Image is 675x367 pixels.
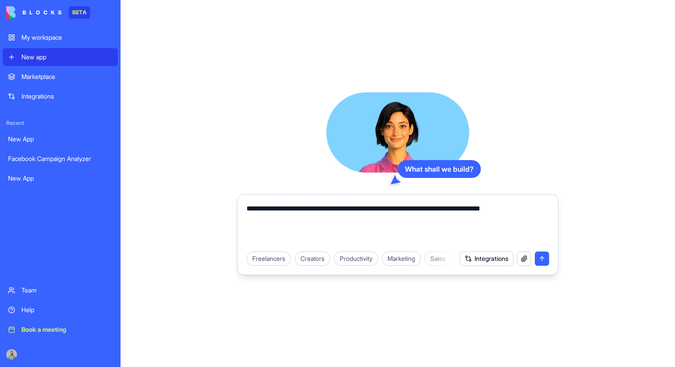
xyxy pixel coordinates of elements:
a: My workspace [3,29,118,46]
div: Sales [425,252,451,266]
a: New App [3,169,118,187]
div: Book a meeting [21,325,112,334]
a: Book a meeting [3,321,118,338]
a: Marketplace [3,68,118,86]
div: Help [21,305,112,314]
a: Team [3,281,118,299]
img: image_123650291_bsq8ao.jpg [6,349,17,360]
button: Integrations [460,252,513,266]
div: New App [8,135,112,144]
div: Facebook Campaign Analyzer [8,154,112,163]
div: Productivity [334,252,378,266]
img: logo [6,6,62,19]
a: Integrations [3,87,118,105]
div: Creators [295,252,330,266]
div: Integrations [21,92,112,101]
a: New App [3,130,118,148]
span: Recent [3,120,118,127]
div: New App [8,174,112,183]
div: What shall we build? [398,160,481,178]
div: Freelancers [246,252,291,266]
a: BETA [6,6,90,19]
div: Team [21,286,112,295]
a: New app [3,48,118,66]
div: BETA [69,6,90,19]
div: New app [21,53,112,62]
a: Help [3,301,118,319]
div: My workspace [21,33,112,42]
a: Facebook Campaign Analyzer [3,150,118,168]
div: Marketing [382,252,421,266]
div: Marketplace [21,72,112,81]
